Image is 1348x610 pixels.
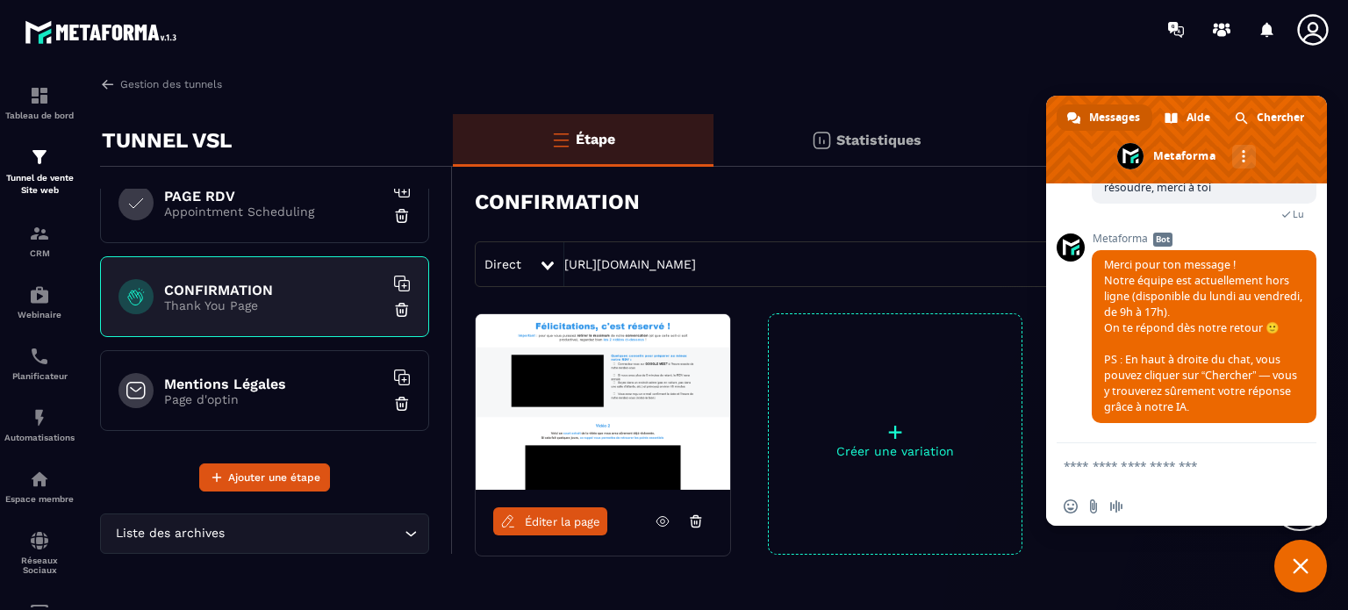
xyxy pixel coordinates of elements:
img: trash [393,301,411,319]
h6: PAGE RDV [164,188,384,205]
a: [URL][DOMAIN_NAME] [564,257,696,271]
img: stats.20deebd0.svg [811,130,832,151]
p: Espace membre [4,494,75,504]
a: automationsautomationsEspace membre [4,456,75,517]
img: automations [29,407,50,428]
span: Merci pour ton message ! Notre équipe est actuellement hors ligne (disponible du lundi au vendred... [1104,257,1302,414]
h6: Mentions Légales [164,376,384,392]
p: Thank You Page [164,298,384,312]
span: Message audio [1109,499,1123,513]
p: Étape [576,131,615,147]
img: trash [393,207,411,225]
textarea: Entrez votre message... [1064,458,1271,474]
span: Messages [1089,104,1140,131]
img: scheduler [29,346,50,367]
span: Lu [1293,208,1304,220]
img: logo [25,16,183,48]
div: Messages [1057,104,1152,131]
img: arrow [100,76,116,92]
span: Bot [1153,233,1172,247]
a: Éditer la page [493,507,607,535]
span: Envoyer un fichier [1086,499,1101,513]
span: Liste des archives [111,524,228,543]
p: Réseaux Sociaux [4,556,75,575]
p: Webinaire [4,310,75,319]
p: Statistiques [836,132,921,148]
a: Gestion des tunnels [100,76,222,92]
h6: CONFIRMATION [164,282,384,298]
div: Chercher [1224,104,1316,131]
a: formationformationCRM [4,210,75,271]
p: Page d'optin [164,392,384,406]
span: Chercher [1257,104,1304,131]
img: automations [29,284,50,305]
h3: CONFIRMATION [475,190,640,214]
span: Insérer un emoji [1064,499,1078,513]
div: Search for option [100,513,429,554]
p: Planificateur [4,371,75,381]
p: + [769,420,1022,444]
img: automations [29,469,50,490]
span: Direct [484,257,521,271]
p: CRM [4,248,75,258]
span: Metaforma [1092,233,1316,245]
img: trash [393,395,411,413]
button: Ajouter une étape [199,463,330,492]
img: formation [29,85,50,106]
div: Aide [1154,104,1223,131]
img: formation [29,223,50,244]
img: image [476,314,730,490]
span: Éditer la page [525,515,600,528]
img: formation [29,147,50,168]
p: Tableau de bord [4,111,75,120]
a: formationformationTableau de bord [4,72,75,133]
p: Appointment Scheduling [164,205,384,219]
p: Créer une variation [769,444,1022,458]
a: social-networksocial-networkRéseaux Sociaux [4,517,75,588]
a: schedulerschedulerPlanificateur [4,333,75,394]
span: Aide [1187,104,1210,131]
a: formationformationTunnel de vente Site web [4,133,75,210]
div: Fermer le chat [1274,540,1327,592]
a: automationsautomationsAutomatisations [4,394,75,456]
span: Ajouter une étape [228,469,320,486]
p: TUNNEL VSL [102,123,232,158]
a: automationsautomationsWebinaire [4,271,75,333]
p: Tunnel de vente Site web [4,172,75,197]
input: Search for option [228,524,400,543]
img: social-network [29,530,50,551]
p: Automatisations [4,433,75,442]
div: Autres canaux [1232,145,1256,169]
img: bars-o.4a397970.svg [550,129,571,150]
